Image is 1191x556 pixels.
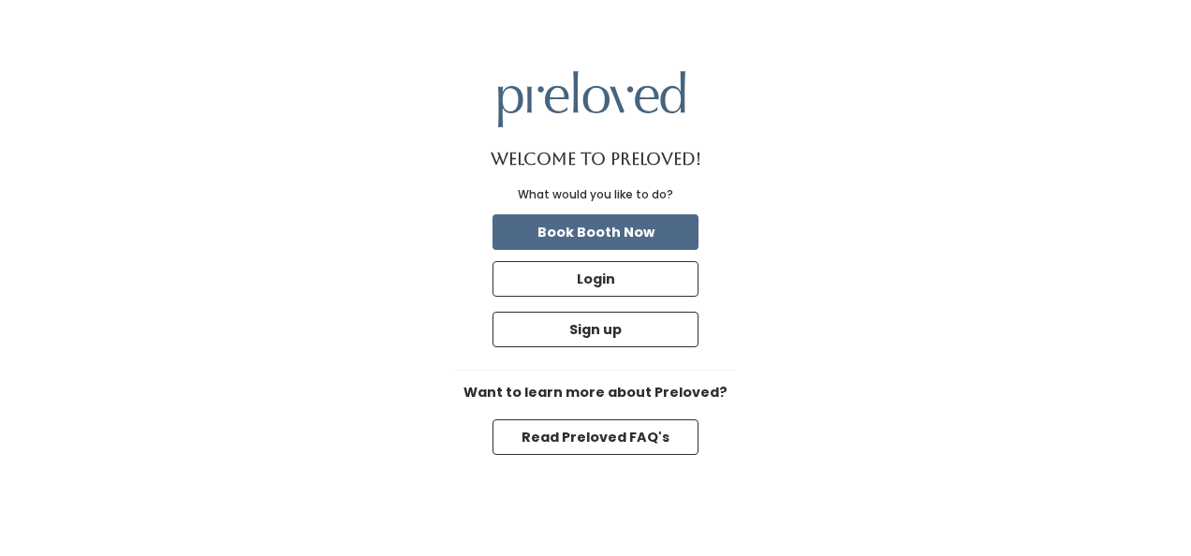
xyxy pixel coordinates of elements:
[518,186,673,203] div: What would you like to do?
[493,261,698,297] button: Login
[489,308,702,351] a: Sign up
[493,214,698,250] button: Book Booth Now
[493,312,698,347] button: Sign up
[491,150,701,168] h1: Welcome to Preloved!
[489,257,702,300] a: Login
[493,419,698,455] button: Read Preloved FAQ's
[455,386,736,401] h6: Want to learn more about Preloved?
[498,71,685,126] img: preloved logo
